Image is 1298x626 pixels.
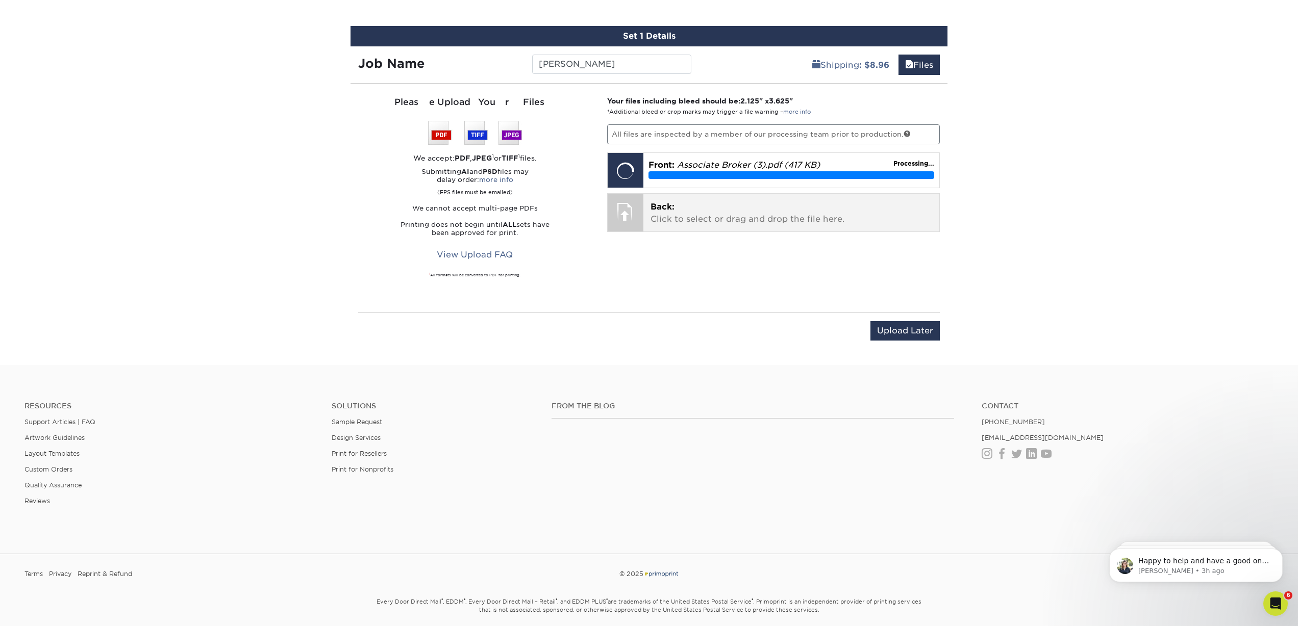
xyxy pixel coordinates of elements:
a: [PHONE_NUMBER] [982,418,1045,426]
strong: JPEG [472,154,492,162]
sup: 1 [429,272,430,275]
strong: Your files including bleed should be: " x " [607,97,793,105]
p: Submitting and files may delay order: [358,168,592,196]
strong: PSD [483,168,497,175]
sup: ® [606,597,608,603]
small: *Additional bleed or crop marks may trigger a file warning – [607,109,811,115]
span: 2.125 [740,97,759,105]
p: Click to select or drag and drop the file here. [651,201,933,225]
strong: ALL [503,221,516,228]
a: Layout Templates [24,450,80,457]
div: All formats will be converted to PDF for printing. [358,273,592,278]
small: (EPS files must be emailed) [437,184,513,196]
div: Please Upload Your Files [358,96,592,109]
a: View Upload FAQ [430,245,519,265]
strong: TIFF [502,154,518,162]
a: Design Services [332,434,381,441]
a: Sample Request [332,418,382,426]
strong: Job Name [358,56,425,71]
sup: ® [441,597,443,603]
a: Print for Nonprofits [332,465,393,473]
a: Shipping: $8.96 [806,55,896,75]
div: We accept: , or files. [358,153,592,163]
span: shipping [812,60,820,70]
a: Artwork Guidelines [24,434,85,441]
input: Upload Later [870,321,940,341]
a: Reviews [24,497,50,505]
iframe: Google Customer Reviews [3,595,87,622]
h4: Resources [24,402,316,410]
a: more info [783,109,811,115]
h4: From the Blog [552,402,954,410]
a: Quality Assurance [24,481,82,489]
span: files [905,60,913,70]
img: We accept: PSD, TIFF, or JPEG (JPG) [428,121,522,145]
img: Primoprint [643,570,679,578]
a: Print for Resellers [332,450,387,457]
a: [EMAIL_ADDRESS][DOMAIN_NAME] [982,434,1104,441]
span: Back: [651,202,675,212]
a: Custom Orders [24,465,72,473]
a: Contact [982,402,1274,410]
a: Reprint & Refund [78,566,132,582]
strong: AI [461,168,469,175]
sup: 1 [518,153,520,159]
a: Support Articles | FAQ [24,418,95,426]
a: Files [898,55,940,75]
b: : $8.96 [859,60,889,70]
p: All files are inspected by a member of our processing team prior to production. [607,124,940,144]
input: Enter a job name [532,55,691,74]
div: Set 1 Details [351,26,947,46]
a: more info [479,176,513,184]
a: Privacy [49,566,71,582]
p: We cannot accept multi-page PDFs [358,204,592,213]
iframe: Intercom live chat [1263,591,1288,616]
span: 3.625 [769,97,789,105]
p: Printing does not begin until sets have been approved for print. [358,221,592,237]
iframe: Intercom notifications message [1094,527,1298,598]
h4: Solutions [332,402,536,410]
a: Terms [24,566,43,582]
div: © 2025 [438,566,860,582]
em: Associate Broker (3).pdf (417 KB) [677,160,820,170]
sup: ® [752,597,753,603]
sup: 1 [492,153,494,159]
span: 6 [1284,591,1292,599]
sup: ® [464,597,465,603]
sup: ® [556,597,557,603]
span: Front: [648,160,675,170]
strong: PDF [455,154,470,162]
